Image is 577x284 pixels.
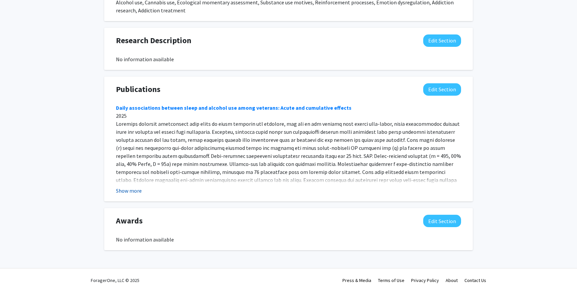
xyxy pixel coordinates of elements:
span: Awards [116,215,143,227]
div: No information available [116,55,461,63]
a: Terms of Use [378,277,404,283]
a: Contact Us [464,277,486,283]
button: Edit Research Description [423,34,461,47]
button: Show more [116,187,142,195]
a: Privacy Policy [411,277,439,283]
span: Publications [116,83,161,95]
button: Edit Publications [423,83,461,96]
iframe: Chat [5,254,28,279]
a: About [446,277,458,283]
button: Edit Awards [423,215,461,227]
div: No information available [116,235,461,244]
a: Daily associations between sleep and alcohol use among veterans: Acute and cumulative effects [116,104,351,111]
a: Press & Media [342,277,371,283]
span: Research Description [116,34,191,46]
